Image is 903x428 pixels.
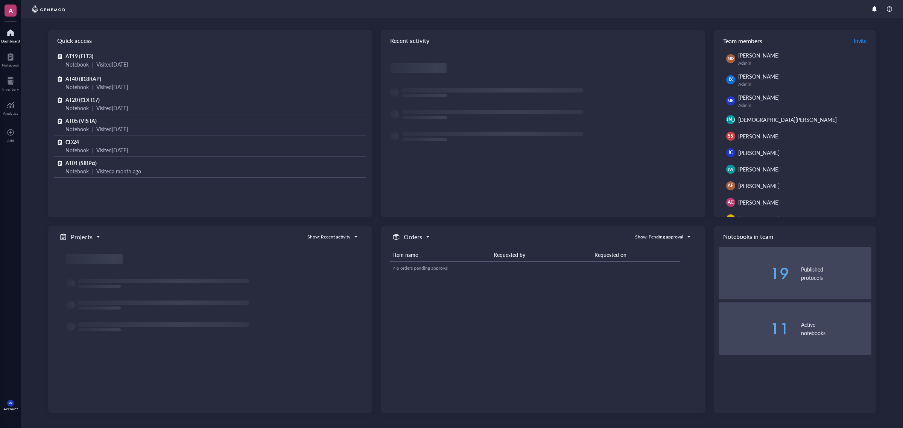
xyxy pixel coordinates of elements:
div: 19 [719,266,789,281]
div: Quick access [48,30,372,51]
span: JX [728,76,733,83]
div: Admin [738,60,868,66]
div: Notebook [65,83,89,91]
div: Visited [DATE] [96,146,128,154]
div: Show: Recent activity [307,234,350,240]
div: Visited [DATE] [96,104,128,112]
div: Visited [DATE] [96,125,128,133]
h5: Projects [71,232,93,241]
span: AT20 (CDH17) [65,96,100,103]
span: [PERSON_NAME] [738,73,780,80]
h5: Orders [404,232,422,241]
div: Team members [714,30,876,51]
div: Published protocols [801,265,871,282]
span: SS [728,133,733,140]
div: Visited a month ago [96,167,141,175]
span: MK [728,98,733,103]
div: Admin [738,81,868,87]
div: | [92,83,93,91]
a: Notebook [2,51,19,67]
div: Visited [DATE] [96,83,128,91]
img: genemod-logo [30,5,67,14]
a: Dashboard [1,27,20,43]
span: [DEMOGRAPHIC_DATA][PERSON_NAME] [738,116,837,123]
div: No orders pending approval [393,265,677,272]
span: [PERSON_NAME] [738,94,780,101]
span: [PERSON_NAME] [738,132,780,140]
span: AT40 (Il18RAP) [65,75,101,82]
div: Active notebooks [801,320,871,337]
span: JC [728,149,733,156]
div: Analytics [3,111,18,115]
span: AT01 (SIRPα) [65,159,97,167]
div: Account [3,407,18,411]
th: Requested on [591,248,680,262]
div: Add [7,138,14,143]
div: Inventory [2,87,19,91]
div: Recent activity [381,30,705,51]
span: A [9,6,13,15]
div: Notebook [65,167,89,175]
span: JW [728,166,734,172]
div: Notebooks in team [714,226,876,247]
span: AT05 (VISTA) [65,117,97,124]
div: Notebook [65,125,89,133]
div: Dashboard [1,39,20,43]
div: 11 [719,321,789,336]
span: AR [728,216,734,222]
div: | [92,60,93,68]
div: | [92,167,93,175]
div: | [92,104,93,112]
a: Inventory [2,75,19,91]
th: Requested by [491,248,591,262]
div: Visited [DATE] [96,60,128,68]
span: [PERSON_NAME] [738,182,780,190]
th: Item name [390,248,491,262]
span: CD24 [65,138,79,146]
button: Invite [853,35,867,47]
div: | [92,146,93,154]
div: Notebook [65,146,89,154]
div: Admin [738,102,868,108]
div: | [92,125,93,133]
span: [PERSON_NAME] [738,149,780,156]
div: Show: Pending approval [635,234,683,240]
div: Notebook [65,104,89,112]
span: [PERSON_NAME] [738,52,780,59]
span: Invite [854,37,867,44]
span: AT19 (FLT3) [65,52,93,60]
span: AC [728,199,734,206]
div: Notebook [65,60,89,68]
span: [PERSON_NAME] [738,215,780,223]
span: MK [9,402,12,405]
a: Analytics [3,99,18,115]
div: Notebook [2,63,19,67]
span: MD [728,56,734,61]
span: [PERSON_NAME] [738,199,780,206]
span: [PERSON_NAME] [738,165,780,173]
span: [PERSON_NAME] [712,116,749,123]
span: AE [728,182,733,189]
